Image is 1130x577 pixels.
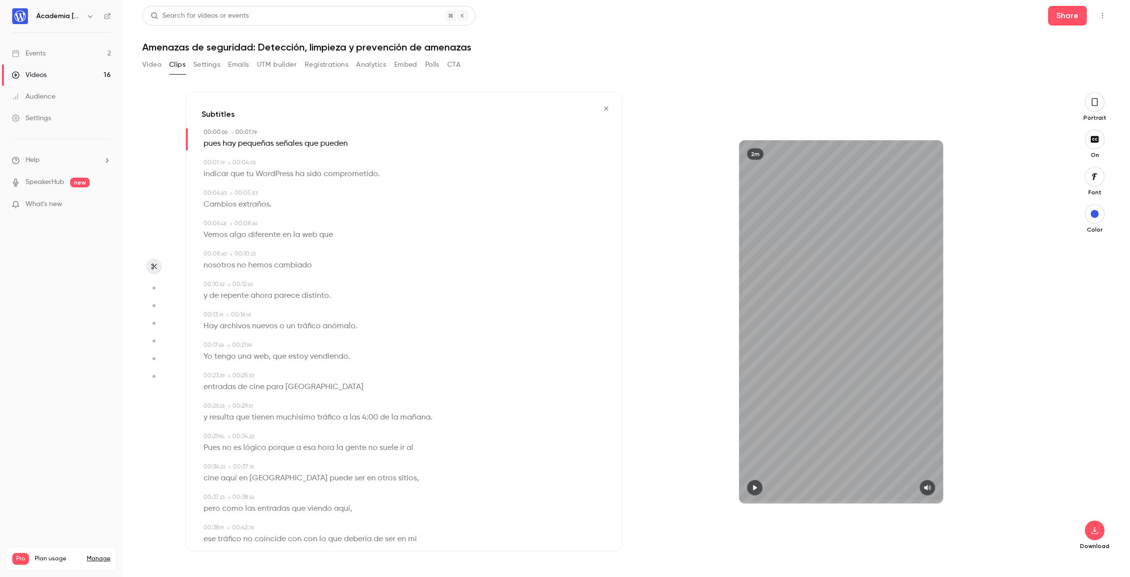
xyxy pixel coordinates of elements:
span: señales [276,137,303,151]
span: , [269,350,271,364]
button: CTA [447,57,461,73]
h1: Amenazas de seguridad: Detección, limpieza y prevención de amenazas [142,41,1110,53]
span: sido [307,167,322,181]
span: esa [303,441,316,455]
span: . 78 [248,525,254,530]
span: . 23 [248,434,254,439]
span: . 52 [219,282,225,287]
span: lo [319,532,326,546]
span: que [328,532,342,546]
span: . 79 [251,130,257,135]
span: → [230,129,233,136]
span: → [227,464,231,471]
span: 00:29 [204,434,219,440]
button: Top Bar Actions [1095,8,1110,24]
span: en [282,228,291,242]
span: no [237,259,246,272]
span: . [329,289,331,303]
span: . 03 [249,160,256,165]
span: . 25 [219,404,225,409]
span: repente [221,289,249,303]
span: pero [204,502,220,516]
span: → [229,251,232,258]
span: → [227,159,231,167]
span: en [367,472,376,485]
span: ser [355,472,365,485]
span: hemos [248,259,272,272]
span: una [238,350,252,364]
span: 00:37 [233,464,248,470]
span: 00:26 [204,403,219,409]
button: UTM builder [257,57,297,73]
p: Portrait [1079,114,1110,122]
span: tráfico [218,532,241,546]
div: Settings [12,113,51,123]
div: Videos [12,70,47,80]
span: pues [204,137,221,151]
span: 00:06 [204,221,220,227]
span: pequeñas [238,137,274,151]
span: . [348,350,350,364]
span: . [356,319,358,333]
span: que [319,228,333,242]
span: lógico [243,441,266,455]
span: . 60 [220,252,227,257]
div: 2m [747,148,764,160]
span: . 51 [248,404,253,409]
span: ahora [251,289,272,303]
span: viendo [308,502,332,516]
span: WordPress [256,167,293,181]
span: → [229,220,232,228]
span: [GEOGRAPHIC_DATA] [250,472,328,485]
span: 00:37 [204,495,219,500]
span: mi [408,532,417,546]
span: . 79 [219,160,225,165]
span: 00:34 [232,434,248,440]
span: 00:08 [204,251,220,257]
span: comprometido [324,167,378,181]
span: es [233,441,241,455]
span: suele [380,441,398,455]
span: . 91 [219,525,224,530]
span: que [236,411,250,424]
span: aquí [334,502,350,516]
span: un [286,319,295,333]
span: . 94 [219,434,225,439]
span: de [209,289,219,303]
span: . [270,198,272,211]
span: puede [330,472,353,485]
span: porque [268,441,294,455]
span: de [238,380,247,394]
span: a [296,441,301,455]
span: . 19 [218,313,223,317]
span: archivos [220,319,250,333]
span: 00:16 [231,312,245,318]
button: Video [142,57,161,73]
span: entradas [257,502,290,516]
span: . 60 [247,282,253,287]
img: Academia WordPress.com [12,8,28,24]
span: en [239,472,248,485]
a: Manage [87,555,110,563]
span: → [226,342,230,349]
span: ha [295,167,305,181]
span: gente [345,441,366,455]
span: 00:10 [204,282,219,288]
button: Clips [169,57,185,73]
span: Pro [12,553,29,565]
span: 00:29 [232,403,248,409]
span: → [225,312,229,319]
span: que [292,502,306,516]
span: resulta [209,411,234,424]
span: diferente [248,228,281,242]
span: What's new [26,199,62,210]
button: Emails [228,57,249,73]
span: 00:00 [204,130,221,135]
span: Pues [204,441,220,455]
span: entradas [204,380,236,394]
p: Font [1079,188,1110,196]
span: 00:25 [232,373,248,379]
span: 00:17 [204,342,218,348]
span: tienen [252,411,274,424]
span: Hay [204,319,218,333]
